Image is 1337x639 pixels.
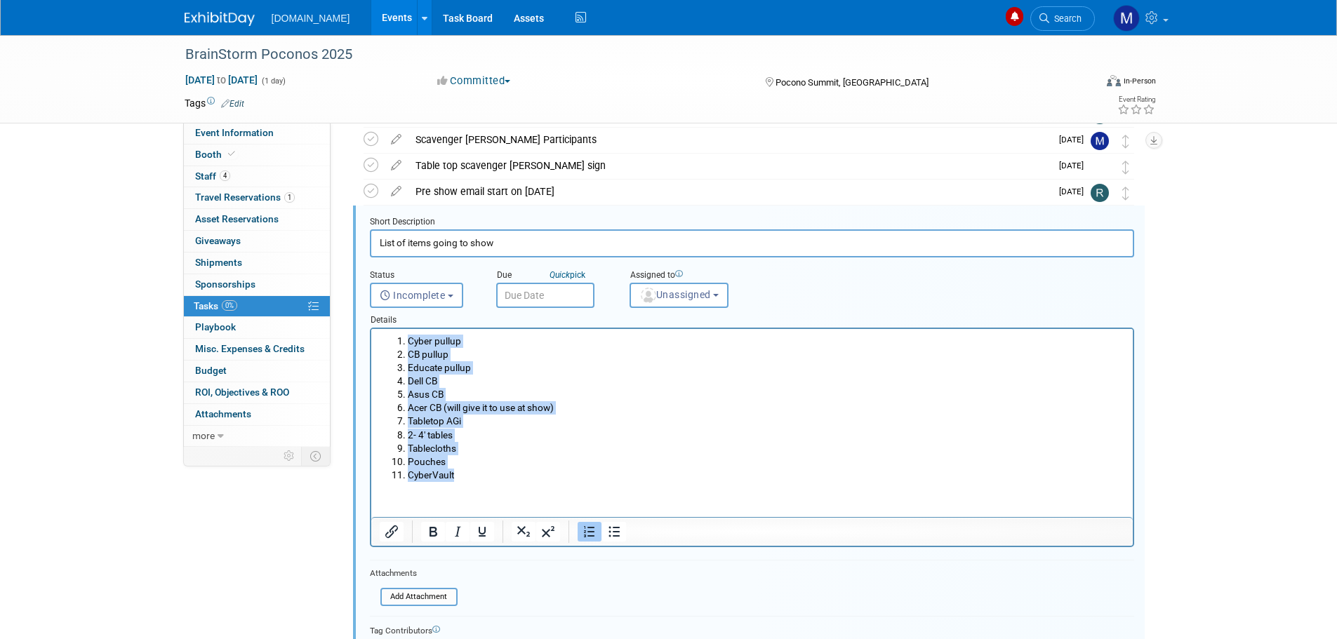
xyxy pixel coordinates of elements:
[184,361,330,382] a: Budget
[195,408,251,419] span: Attachments
[184,253,330,274] a: Shipments
[470,522,494,542] button: Underline
[185,12,255,26] img: ExhibitDay
[578,522,601,542] button: Numbered list
[370,567,458,579] div: Attachments
[408,154,1051,177] div: Table top scavenger [PERSON_NAME] sign
[195,213,279,224] span: Asset Reservations
[630,269,805,283] div: Assigned to
[370,283,463,308] button: Incomplete
[194,300,237,311] span: Tasks
[1113,5,1140,32] img: Mark Menzella
[512,522,536,542] button: Subscript
[370,622,1134,637] div: Tag Contributors
[221,99,244,109] a: Edit
[496,269,608,283] div: Due
[192,430,215,441] span: more
[602,522,626,542] button: Bullet list
[446,522,470,542] button: Italic
[184,274,330,295] a: Sponsorships
[380,522,404,542] button: Insert/edit link
[408,128,1051,152] div: Scavenger [PERSON_NAME] Participants
[550,270,570,280] i: Quick
[195,191,295,203] span: Travel Reservations
[184,144,330,166] a: Booth
[184,382,330,403] a: ROI, Objectives & ROO
[1091,184,1109,202] img: Rachelle Menzella
[180,42,1074,67] div: BrainStorm Poconos 2025
[195,386,289,398] span: ROI, Objectives & ROO
[432,74,516,88] button: Committed
[408,180,1051,203] div: Pre show email start on [DATE]
[184,187,330,208] a: Travel Reservations1
[184,339,330,360] a: Misc. Expenses & Credits
[195,127,274,138] span: Event Information
[1123,76,1156,86] div: In-Person
[384,185,408,198] a: edit
[370,269,475,283] div: Status
[184,317,330,338] a: Playbook
[384,133,408,146] a: edit
[185,96,244,110] td: Tags
[370,229,1134,257] input: Name of task or a short description
[1117,96,1155,103] div: Event Rating
[370,308,1134,328] div: Details
[536,522,560,542] button: Superscript
[195,321,236,332] span: Playbook
[222,300,237,311] span: 0%
[1059,187,1091,196] span: [DATE]
[220,170,230,181] span: 4
[228,150,235,158] i: Booth reservation complete
[1030,6,1095,31] a: Search
[195,278,255,290] span: Sponsorships
[1059,161,1091,170] span: [DATE]
[277,447,302,465] td: Personalize Event Tab Strip
[284,192,295,203] span: 1
[370,216,1134,229] div: Short Description
[185,74,258,86] span: [DATE] [DATE]
[1107,75,1121,86] img: Format-Inperson.png
[1012,73,1157,94] div: Event Format
[260,76,286,86] span: (1 day)
[1122,161,1129,174] i: Move task
[1049,13,1082,24] span: Search
[421,522,445,542] button: Bold
[184,123,330,144] a: Event Information
[1091,132,1109,150] img: Mark Menzella
[371,329,1133,517] iframe: Rich Text Area
[380,290,446,301] span: Incomplete
[1059,135,1091,144] span: [DATE]
[195,365,227,376] span: Budget
[184,231,330,252] a: Giveaways
[547,269,588,281] a: Quickpick
[272,13,350,24] span: [DOMAIN_NAME]
[184,296,330,317] a: Tasks0%
[195,149,238,160] span: Booth
[1122,187,1129,200] i: Move task
[184,209,330,230] a: Asset Reservations
[195,343,305,354] span: Misc. Expenses & Credits
[496,283,594,308] input: Due Date
[184,404,330,425] a: Attachments
[184,166,330,187] a: Staff4
[195,170,230,182] span: Staff
[384,159,408,172] a: edit
[1091,158,1109,176] img: Vasili Karalewich
[195,257,242,268] span: Shipments
[1122,135,1129,148] i: Move task
[195,235,241,246] span: Giveaways
[776,77,929,88] span: Pocono Summit, [GEOGRAPHIC_DATA]
[630,283,729,308] button: Unassigned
